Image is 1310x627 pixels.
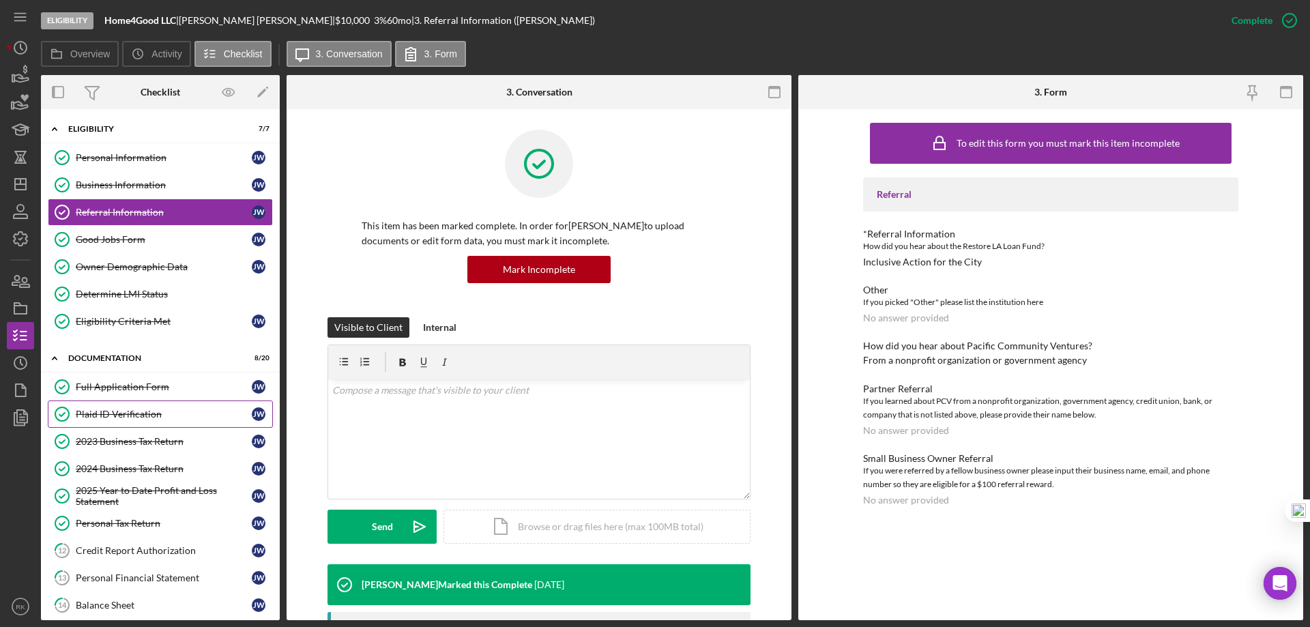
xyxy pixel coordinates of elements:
[245,125,270,133] div: 7 / 7
[287,41,392,67] button: 3. Conversation
[179,15,335,26] div: [PERSON_NAME] [PERSON_NAME] |
[327,510,437,544] button: Send
[877,189,1225,200] div: Referral
[467,256,611,283] button: Mark Incomplete
[252,516,265,530] div: J W
[48,199,273,226] a: Referral InformationJW
[863,312,949,323] div: No answer provided
[76,261,252,272] div: Owner Demographic Data
[395,41,466,67] button: 3. Form
[863,340,1238,351] div: How did you hear about Pacific Community Ventures?
[76,381,252,392] div: Full Application Form
[48,226,273,253] a: Good Jobs FormJW
[863,257,982,267] div: Inclusive Action for the City
[76,179,252,190] div: Business Information
[48,280,273,308] a: Determine LMI Status
[534,579,564,590] time: 2025-09-03 17:54
[503,256,575,283] div: Mark Incomplete
[76,600,252,611] div: Balance Sheet
[863,383,1238,394] div: Partner Referral
[863,394,1238,422] div: If you learned about PCV from a nonprofit organization, government agency, credit union, bank, or...
[7,593,34,620] button: RK
[76,518,252,529] div: Personal Tax Return
[252,489,265,503] div: J W
[1264,567,1296,600] div: Open Intercom Messenger
[316,48,383,59] label: 3. Conversation
[334,317,403,338] div: Visible to Client
[1292,504,1306,518] img: one_i.png
[863,295,1238,309] div: If you picked "Other" please list the institution here
[863,239,1238,253] div: How did you hear about the Restore LA Loan Fund?
[48,428,273,455] a: 2023 Business Tax ReturnJW
[48,482,273,510] a: 2025 Year to Date Profit and Loss StatementJW
[245,354,270,362] div: 8 / 20
[151,48,181,59] label: Activity
[58,600,67,609] tspan: 14
[76,289,272,300] div: Determine LMI Status
[76,316,252,327] div: Eligibility Criteria Met
[863,355,1087,366] div: From a nonprofit organization or government agency
[252,462,265,476] div: J W
[70,48,110,59] label: Overview
[76,207,252,218] div: Referral Information
[48,510,273,537] a: Personal Tax ReturnJW
[863,453,1238,464] div: Small Business Owner Referral
[76,436,252,447] div: 2023 Business Tax Return
[76,234,252,245] div: Good Jobs Form
[411,15,595,26] div: | 3. Referral Information ([PERSON_NAME])
[1218,7,1303,34] button: Complete
[76,572,252,583] div: Personal Financial Statement
[863,229,1238,239] div: *Referral Information
[863,285,1238,295] div: Other
[104,15,179,26] div: |
[252,260,265,274] div: J W
[252,178,265,192] div: J W
[252,544,265,557] div: J W
[335,14,370,26] span: $10,000
[252,598,265,612] div: J W
[252,571,265,585] div: J W
[252,233,265,246] div: J W
[76,485,252,507] div: 2025 Year to Date Profit and Loss Statement
[48,455,273,482] a: 2024 Business Tax ReturnJW
[224,48,263,59] label: Checklist
[863,495,949,506] div: No answer provided
[416,317,463,338] button: Internal
[506,87,572,98] div: 3. Conversation
[48,253,273,280] a: Owner Demographic DataJW
[104,14,176,26] b: Home4Good LLC
[863,464,1238,491] div: If you were referred by a fellow business owner please input their business name, email, and phon...
[252,151,265,164] div: J W
[76,409,252,420] div: Plaid ID Verification
[76,152,252,163] div: Personal Information
[252,407,265,421] div: J W
[58,573,66,582] tspan: 13
[252,380,265,394] div: J W
[76,545,252,556] div: Credit Report Authorization
[252,205,265,219] div: J W
[48,144,273,171] a: Personal InformationJW
[252,315,265,328] div: J W
[122,41,190,67] button: Activity
[41,41,119,67] button: Overview
[48,373,273,400] a: Full Application FormJW
[141,87,180,98] div: Checklist
[48,171,273,199] a: Business InformationJW
[327,317,409,338] button: Visible to Client
[48,537,273,564] a: 12Credit Report AuthorizationJW
[372,510,393,544] div: Send
[68,125,235,133] div: Eligibility
[48,564,273,592] a: 13Personal Financial StatementJW
[423,317,456,338] div: Internal
[48,400,273,428] a: Plaid ID VerificationJW
[362,579,532,590] div: [PERSON_NAME] Marked this Complete
[76,463,252,474] div: 2024 Business Tax Return
[252,435,265,448] div: J W
[957,138,1180,149] div: To edit this form you must mark this item incomplete
[41,12,93,29] div: Eligibility
[68,354,235,362] div: Documentation
[863,425,949,436] div: No answer provided
[48,308,273,335] a: Eligibility Criteria MetJW
[16,603,25,611] text: RK
[424,48,457,59] label: 3. Form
